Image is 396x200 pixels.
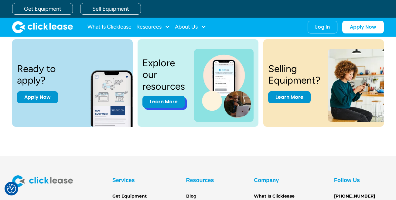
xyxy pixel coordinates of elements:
[112,193,147,200] a: Get Equipment
[142,96,185,108] a: Learn More
[17,91,58,103] a: Apply Now
[17,63,85,86] h3: Ready to apply?
[142,57,187,92] h3: Explore our resources
[268,91,311,103] a: Learn More
[7,184,16,193] button: Consent Preferences
[12,21,73,33] a: home
[268,63,320,86] h3: Selling Equipment?
[12,21,73,33] img: Clicklease logo
[194,49,253,122] img: a photo of a man on a laptop and a cell phone
[334,193,375,200] a: [PHONE_NUMBER]
[254,175,279,185] div: Company
[315,24,330,30] div: Log In
[254,193,295,200] a: What Is Clicklease
[186,175,214,185] div: Resources
[12,175,73,187] img: Clicklease logo
[112,175,135,185] div: Services
[87,21,131,33] a: What Is Clicklease
[80,3,141,15] a: Sell Equipment
[186,193,196,200] a: Blog
[175,21,206,33] div: About Us
[328,49,387,122] img: a woman sitting on a stool looking at her cell phone
[12,3,73,15] a: Get Equipment
[90,64,144,127] img: New equipment quote on the screen of a smart phone
[136,21,170,33] div: Resources
[342,21,384,33] a: Apply Now
[7,184,16,193] img: Revisit consent button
